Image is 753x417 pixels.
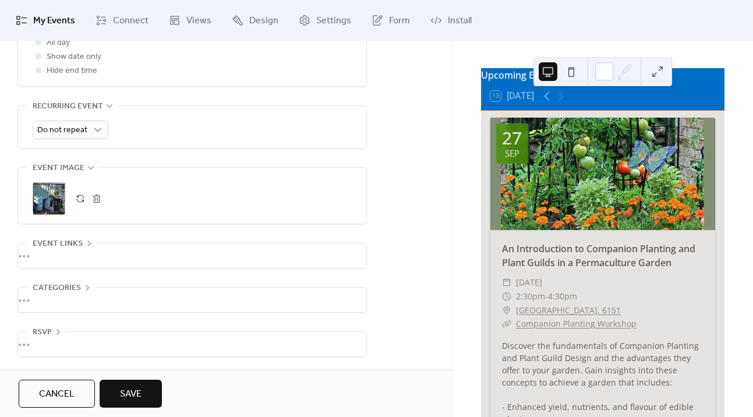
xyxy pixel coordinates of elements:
[290,5,360,36] a: Settings
[505,149,519,158] div: Sep
[481,68,724,82] div: Upcoming Events and Workshops
[160,5,220,36] a: Views
[363,5,419,36] a: Form
[37,122,87,138] span: Do not repeat
[19,380,95,408] button: Cancel
[87,5,157,36] a: Connect
[502,317,511,331] div: ​
[47,64,97,78] span: Hide end time
[18,243,366,268] div: •••
[502,242,695,269] a: An Introduction to Companion Planting and Plant Guilds in a Permaculture Garden
[502,303,511,317] div: ​
[7,5,84,36] a: My Events
[18,332,366,356] div: •••
[249,14,278,28] span: Design
[516,275,542,289] span: [DATE]
[33,14,75,28] span: My Events
[47,36,70,50] span: All day
[548,289,577,303] span: 4:30pm
[502,289,511,303] div: ​
[18,288,366,312] div: •••
[502,275,511,289] div: ​
[389,14,410,28] span: Form
[516,303,621,317] a: [GEOGRAPHIC_DATA], 6151
[47,50,101,64] span: Show date only
[120,387,142,401] span: Save
[448,14,472,28] span: Install
[33,237,83,251] span: Event links
[39,387,75,401] span: Cancel
[100,380,162,408] button: Save
[186,14,211,28] span: Views
[516,318,637,329] a: Companion Planting Workshop
[502,129,522,147] div: 27
[33,326,52,340] span: RSVP
[545,289,548,303] span: -
[223,5,287,36] a: Design
[33,281,81,295] span: Categories
[422,5,480,36] a: Install
[316,14,351,28] span: Settings
[516,289,545,303] span: 2:30pm
[33,100,103,114] span: Recurring event
[33,161,84,175] span: Event image
[113,14,149,28] span: Connect
[33,182,65,215] div: ;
